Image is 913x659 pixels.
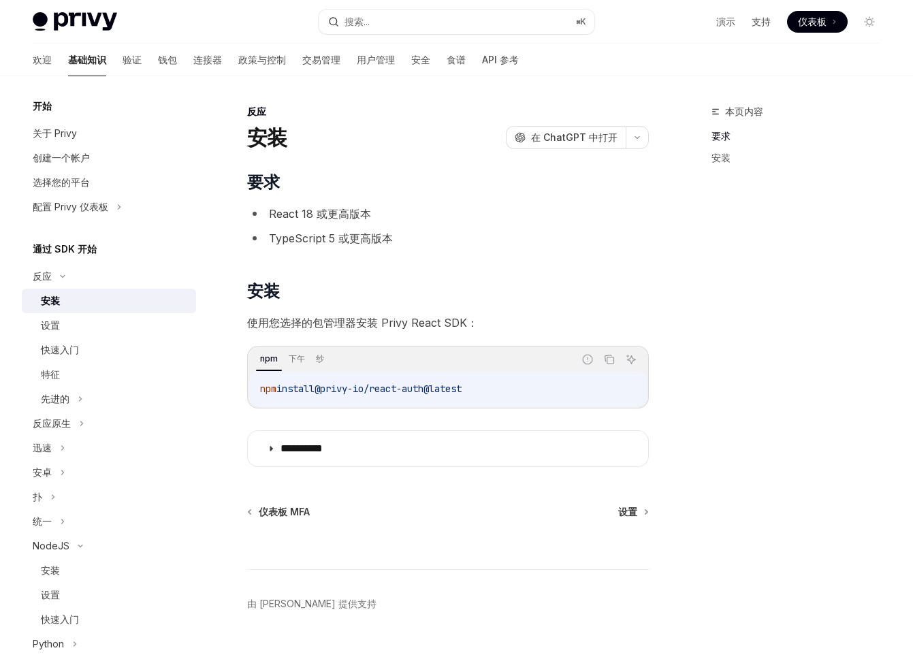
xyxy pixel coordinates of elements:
[41,564,60,576] font: 安装
[33,466,52,478] font: 安卓
[357,54,395,65] font: 用户管理
[68,54,106,65] font: 基础知识
[247,598,377,609] font: 由 [PERSON_NAME] 提供支持
[41,344,79,355] font: 快速入门
[798,16,827,27] font: 仪表板
[447,44,466,76] a: 食谱
[482,44,519,76] a: API 参考
[41,613,79,625] font: 快速入门
[260,353,278,364] font: npm
[711,125,891,147] a: 要求
[711,152,731,163] font: 安装
[752,16,771,27] font: 支持
[302,54,340,65] font: 交易管理
[600,351,618,368] button: 复制代码块中的内容
[33,127,77,139] font: 关于 Privy
[193,54,222,65] font: 连接器
[193,44,222,76] a: 连接器
[41,295,60,306] font: 安装
[316,353,324,364] font: 纱
[158,54,177,65] font: 钱包
[579,351,596,368] button: 报告错误代码
[22,289,196,313] a: 安装
[752,15,771,29] a: 支持
[315,383,462,395] span: @privy-io/react-auth@latest
[158,44,177,76] a: 钱包
[33,638,64,649] font: Python
[22,607,196,632] a: 快速入门
[302,44,340,76] a: 交易管理
[531,131,618,143] font: 在 ChatGPT 中打开
[249,505,310,519] a: 仪表板 MFA
[269,231,393,245] font: TypeScript 5 或更高版本
[238,54,286,65] font: 政策与控制
[33,515,52,527] font: 统一
[33,491,42,502] font: 扑
[247,106,266,117] font: 反应
[22,362,196,387] a: 特征
[22,558,196,583] a: 安装
[33,152,90,163] font: 创建一个帐户
[238,44,286,76] a: 政策与控制
[33,12,117,31] img: 灯光标志
[259,506,310,517] font: 仪表板 MFA
[345,16,370,27] font: 搜索...
[41,393,69,404] font: 先进的
[716,15,735,29] a: 演示
[622,351,640,368] button: 询问人工智能
[22,583,196,607] a: 设置
[506,126,626,149] button: 在 ChatGPT 中打开
[859,11,880,33] button: 切换暗模式
[123,44,142,76] a: 验证
[33,417,71,429] font: 反应原生
[711,130,731,142] font: 要求
[276,383,315,395] span: install
[123,54,142,65] font: 验证
[447,54,466,65] font: 食谱
[411,54,430,65] font: 安全
[22,121,196,146] a: 关于 Privy
[41,368,60,380] font: 特征
[22,146,196,170] a: 创建一个帐户
[289,353,305,364] font: 下午
[33,442,52,453] font: 迅速
[68,44,106,76] a: 基础知识
[482,54,519,65] font: API 参考
[787,11,848,33] a: 仪表板
[22,170,196,195] a: 选择您的平台
[580,16,586,27] font: K
[357,44,395,76] a: 用户管理
[411,44,430,76] a: 安全
[618,505,647,519] a: 设置
[711,147,891,169] a: 安装
[247,281,279,301] font: 安装
[319,10,594,34] button: 搜索...⌘K
[33,176,90,188] font: 选择您的平台
[33,270,52,282] font: 反应
[247,172,279,192] font: 要求
[725,106,763,117] font: 本页内容
[22,313,196,338] a: 设置
[33,201,108,212] font: 配置 Privy 仪表板
[33,243,97,255] font: 通过 SDK 开始
[22,338,196,362] a: 快速入门
[576,16,580,27] font: ⌘
[33,44,52,76] a: 欢迎
[33,540,69,551] font: NodeJS
[618,506,637,517] font: 设置
[41,319,60,331] font: 设置
[247,597,377,611] a: 由 [PERSON_NAME] 提供支持
[33,54,52,65] font: 欢迎
[269,207,371,221] font: React 18 或更高版本
[716,16,735,27] font: 演示
[33,100,52,112] font: 开始
[247,316,478,329] font: 使用您选择的包管理器安装 Privy React SDK：
[260,383,276,395] span: npm
[247,125,287,150] font: 安装
[41,589,60,600] font: 设置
